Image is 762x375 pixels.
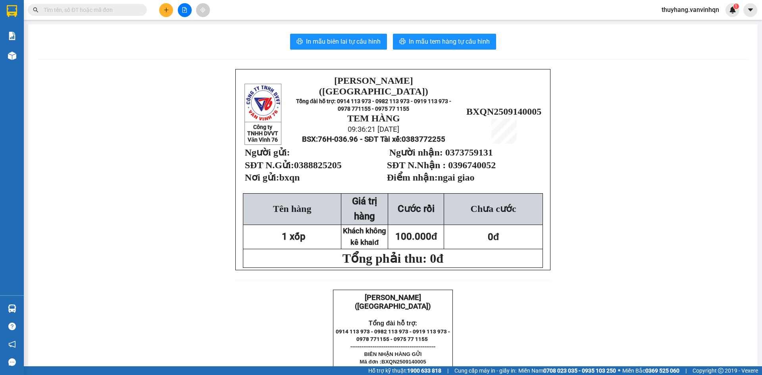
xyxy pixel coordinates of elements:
span: search [33,7,38,13]
span: bxqn [279,172,302,183]
span: 0383772255 [402,135,445,144]
strong: 0708 023 035 - 0935 103 250 [543,367,616,374]
span: BIÊN NHẬN HÀNG GỬI [364,351,421,357]
button: printerIn mẫu biên lai tự cấu hình [290,34,387,50]
input: Tìm tên, số ĐT hoặc mã đơn [44,6,137,14]
span: thuyhang.vanvinhqn [655,5,725,15]
span: ---------------------------------------------- [350,343,435,350]
strong: Công ty TNHH DVVT Văn Vinh 76 [247,124,278,143]
strong: Tổng đài hỗ trợ: 0914 113 973 - 0982 113 973 - 0919 113 973 - [24,35,129,50]
span: Tên hàng [273,204,312,214]
span: BSX: [302,135,445,144]
span: message [8,358,16,366]
img: solution-icon [8,32,16,40]
img: icon-new-feature [729,6,736,13]
span: 76H-036.96 - SĐT Tài xế: [318,135,445,144]
span: In mẫu tem hàng tự cấu hình [409,37,490,46]
strong: Điểm nhận: [387,172,475,183]
span: BXQN2509140005 [466,106,541,117]
button: plus [159,3,173,17]
img: logo [245,85,281,121]
span: In mẫu biên lai tự cấu hình [306,37,381,46]
span: Miền Nam [518,366,616,375]
strong: Cước rồi [398,203,435,214]
span: aim [200,7,206,13]
strong: 0978 771155 - 0975 77 1155 [356,336,428,342]
strong: Người nhận: [389,147,443,158]
span: file-add [182,7,187,13]
strong: Người gửi: [245,147,290,158]
img: warehouse-icon [8,304,16,313]
button: caret-down [743,3,757,17]
strong: 0914 113 973 - 0982 113 973 - 0919 113 973 - [336,329,450,335]
strong: SĐT N.Gửi: [245,160,342,170]
span: ⚪️ [618,369,620,372]
span: BXQN2509140005 [381,359,426,365]
strong: [PERSON_NAME] ([GEOGRAPHIC_DATA]) [355,293,431,311]
strong: 0978 771155 - 0975 77 1155 [36,51,117,58]
span: | [685,366,687,375]
strong: [PERSON_NAME] ([GEOGRAPHIC_DATA]) [319,75,428,96]
span: Chưa cước [471,204,516,214]
span: ngai giao [438,172,475,183]
button: file-add [178,3,192,17]
span: Cung cấp máy in - giấy in: [454,366,516,375]
span: 1 xốp [282,231,305,242]
span: Nơi gửi: [245,172,302,183]
strong: 1900 633 818 [407,367,441,374]
img: logo-vxr [7,5,17,17]
span: 0373759131 [445,147,493,158]
strong: SĐT N.Nhận : [387,160,446,170]
span: caret-down [747,6,754,13]
strong: Tổng đài hỗ trợ: 0914 113 973 - 0982 113 973 - 0919 113 973 - [296,98,452,104]
span: printer [399,38,406,46]
span: Giá trị hàng [352,196,377,222]
sup: 1 [733,4,739,9]
span: 0đ [488,231,499,242]
span: notification [8,340,16,348]
button: printerIn mẫu tem hàng tự cấu hình [393,34,496,50]
span: 1 [735,4,737,9]
span: printer [296,38,303,46]
strong: TEM HÀNG [347,113,400,123]
span: Mã đơn : [360,359,426,365]
span: plus [164,7,169,13]
span: 09:36:21 [DATE] [348,125,399,134]
strong: [PERSON_NAME] ([GEOGRAPHIC_DATA]) [22,12,131,33]
span: Tổng phải thu: 0đ [343,251,443,265]
img: logo [4,6,21,43]
span: 100.000đ [395,231,437,242]
span: copyright [718,368,724,373]
span: | [447,366,448,375]
strong: 0369 525 060 [645,367,679,374]
span: question-circle [8,323,16,330]
img: warehouse-icon [8,52,16,60]
button: aim [196,3,210,17]
span: 0396740052 [448,160,496,170]
span: Hỗ trợ kỹ thuật: [368,366,441,375]
span: Miền Bắc [622,366,679,375]
span: 0388825205 [294,160,342,170]
strong: Khách không kê khaiđ [343,227,386,247]
strong: Công ty TNHH DVVT Văn Vinh 76 [4,45,21,98]
strong: 0978 771155 - 0975 77 1155 [338,106,409,112]
strong: Tổng đài hỗ trợ: [369,320,417,327]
